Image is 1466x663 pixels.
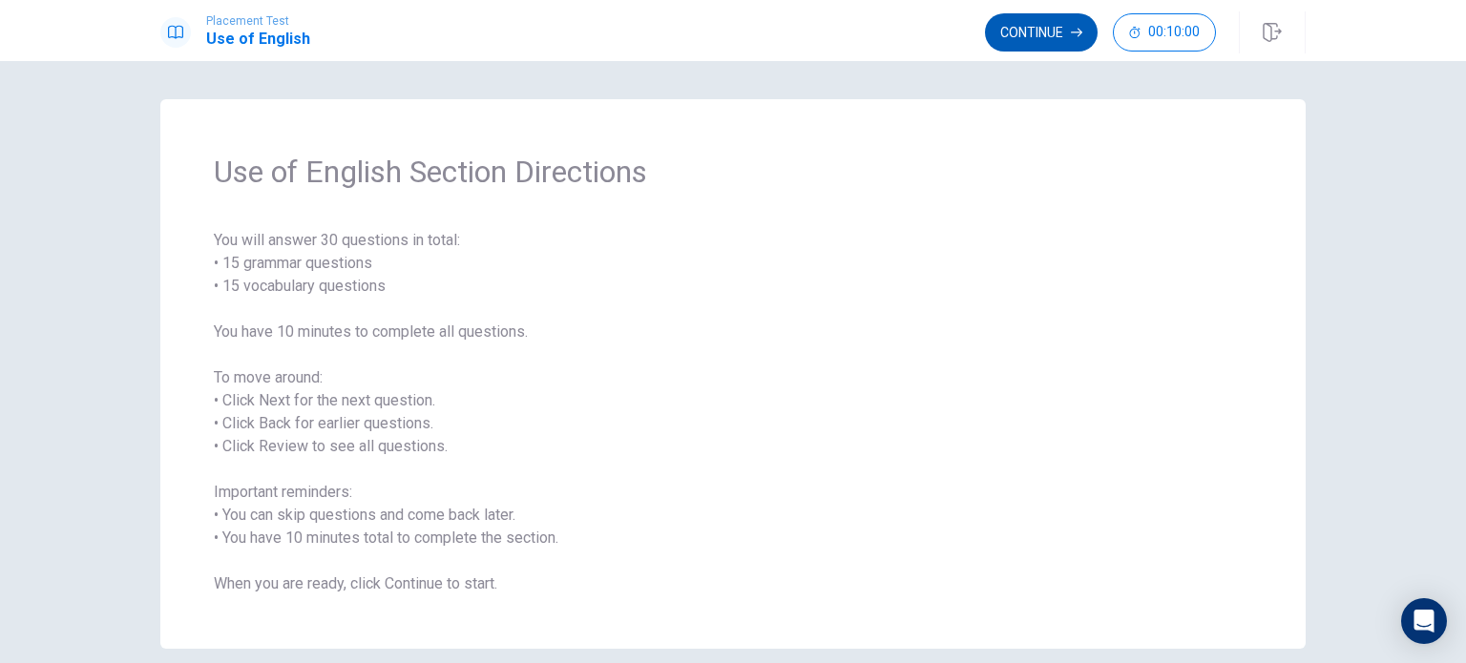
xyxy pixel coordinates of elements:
[1113,13,1216,52] button: 00:10:00
[1401,598,1447,644] div: Open Intercom Messenger
[214,229,1252,595] span: You will answer 30 questions in total: • 15 grammar questions • 15 vocabulary questions You have ...
[214,153,1252,191] span: Use of English Section Directions
[206,14,310,28] span: Placement Test
[1148,25,1200,40] span: 00:10:00
[206,28,310,51] h1: Use of English
[985,13,1098,52] button: Continue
